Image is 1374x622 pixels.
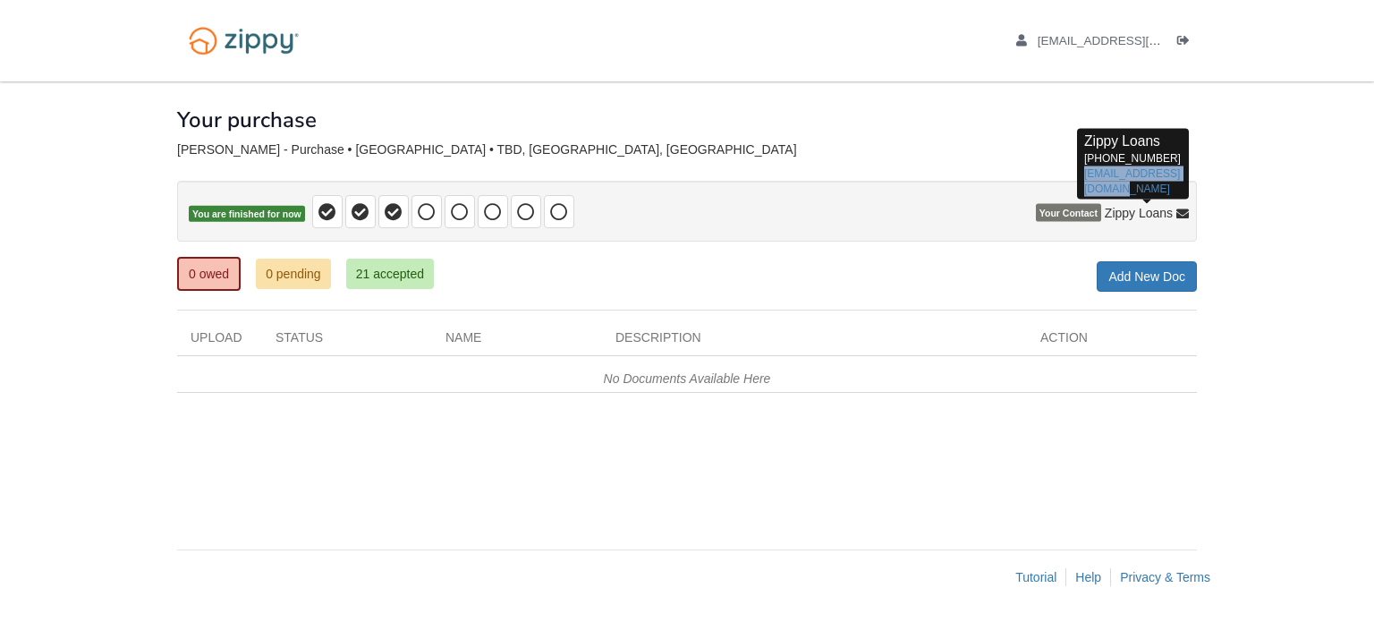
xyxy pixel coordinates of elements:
[177,108,317,132] h1: Your purchase
[1120,570,1210,584] a: Privacy & Terms
[1105,204,1173,222] span: Zippy Loans
[346,259,434,289] a: 21 accepted
[1084,131,1182,197] p: [PHONE_NUMBER]
[432,328,602,355] div: Name
[177,328,262,355] div: Upload
[1027,328,1197,355] div: Action
[1075,570,1101,584] a: Help
[177,142,1197,158] div: [PERSON_NAME] - Purchase • [GEOGRAPHIC_DATA] • TBD, [GEOGRAPHIC_DATA], [GEOGRAPHIC_DATA]
[256,259,331,289] a: 0 pending
[189,206,305,223] span: You are finished for now
[1084,132,1160,148] span: Zippy Loans
[1084,167,1180,195] a: [EMAIL_ADDRESS][DOMAIN_NAME]
[1097,261,1197,292] a: Add New Doc
[1038,34,1243,47] span: sterrell42@gmail.com
[1177,34,1197,52] a: Log out
[1036,204,1101,222] span: Your Contact
[1016,34,1243,52] a: edit profile
[1015,570,1056,584] a: Tutorial
[604,371,771,386] em: No Documents Available Here
[262,328,432,355] div: Status
[177,257,241,291] a: 0 owed
[177,18,310,64] img: Logo
[602,328,1027,355] div: Description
